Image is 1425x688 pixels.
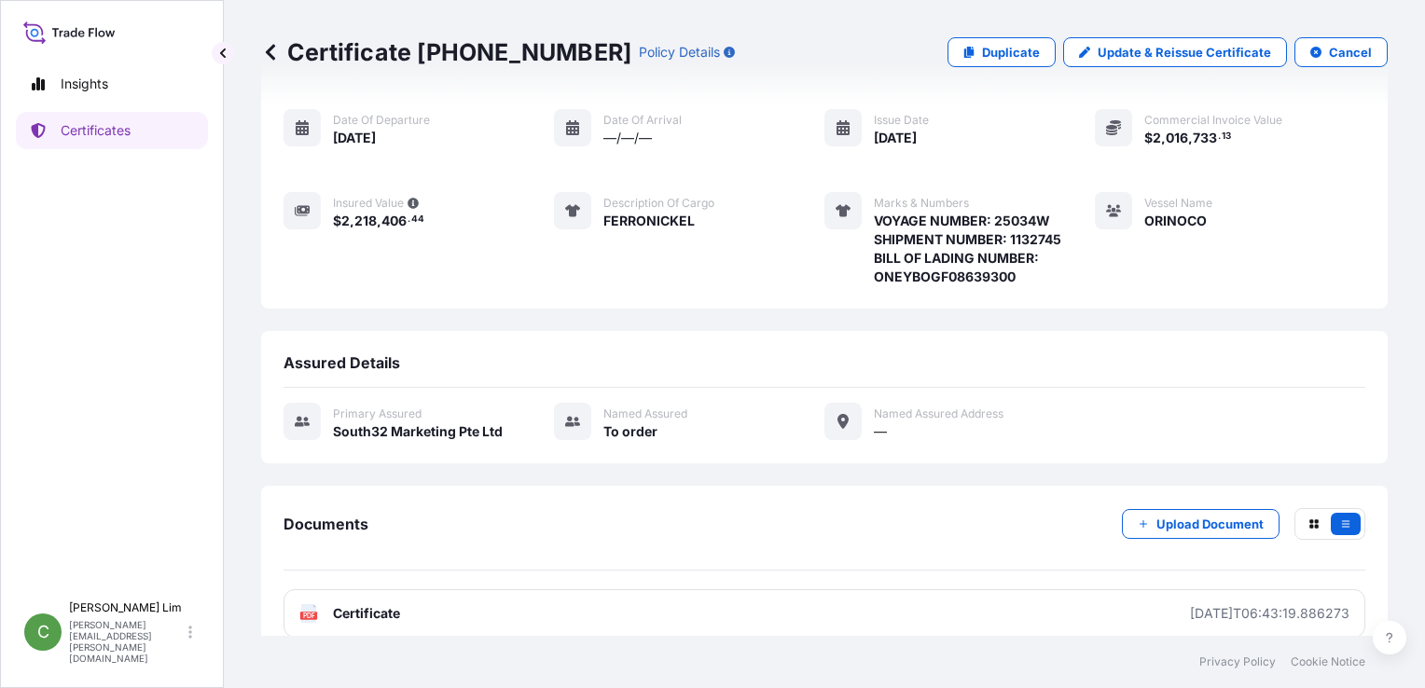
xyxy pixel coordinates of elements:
[69,619,185,664] p: [PERSON_NAME][EMAIL_ADDRESS][PERSON_NAME][DOMAIN_NAME]
[303,612,315,619] text: PDF
[874,113,929,128] span: Issue Date
[603,113,682,128] span: Date of arrival
[982,43,1040,62] p: Duplicate
[1144,196,1212,211] span: Vessel Name
[1222,133,1231,140] span: 13
[16,112,208,149] a: Certificates
[1291,654,1365,669] a: Cookie Notice
[1199,654,1276,669] a: Privacy Policy
[603,129,652,147] span: —/—/—
[1122,509,1280,539] button: Upload Document
[16,65,208,103] a: Insights
[874,196,969,211] span: Marks & Numbers
[411,216,424,223] span: 44
[948,37,1056,67] a: Duplicate
[333,113,430,128] span: Date of departure
[381,214,407,227] span: 406
[350,214,354,227] span: ,
[603,196,714,211] span: Description of cargo
[333,406,422,421] span: Primary assured
[1144,212,1207,230] span: ORINOCO
[333,604,400,623] span: Certificate
[1218,133,1221,140] span: .
[37,623,49,641] span: C
[874,212,1095,286] span: VOYAGE NUMBER: 25034W SHIPMENT NUMBER: 1132745 BILL OF LADING NUMBER: ONEYBOGF08639300
[639,43,720,62] p: Policy Details
[1188,131,1193,144] span: ,
[1193,131,1217,144] span: 733
[1153,131,1161,144] span: 2
[354,214,377,227] span: 218
[408,216,410,223] span: .
[333,422,503,441] span: South32 Marketing Pte Ltd
[1144,113,1282,128] span: Commercial Invoice Value
[284,353,400,372] span: Assured Details
[341,214,350,227] span: 2
[1063,37,1287,67] a: Update & Reissue Certificate
[603,212,695,230] span: FERRONICKEL
[333,214,341,227] span: $
[1190,604,1349,623] div: [DATE]T06:43:19.886273
[1098,43,1271,62] p: Update & Reissue Certificate
[1294,37,1388,67] button: Cancel
[1156,515,1264,533] p: Upload Document
[377,214,381,227] span: ,
[874,129,917,147] span: [DATE]
[1166,131,1188,144] span: 016
[874,422,887,441] span: —
[603,406,687,421] span: Named Assured
[333,196,404,211] span: Insured Value
[603,422,657,441] span: To order
[284,515,368,533] span: Documents
[284,589,1365,638] a: PDFCertificate[DATE]T06:43:19.886273
[69,600,185,615] p: [PERSON_NAME] Lim
[61,121,131,140] p: Certificates
[1161,131,1166,144] span: ,
[1329,43,1372,62] p: Cancel
[333,129,376,147] span: [DATE]
[1144,131,1153,144] span: $
[261,37,631,67] p: Certificate [PHONE_NUMBER]
[874,406,1003,421] span: Named Assured Address
[61,75,108,93] p: Insights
